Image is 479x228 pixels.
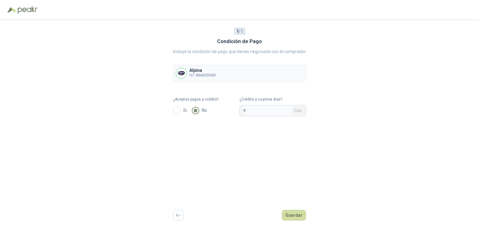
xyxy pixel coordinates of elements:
h3: Condición de Pago [217,37,262,46]
span: / 1 [236,28,243,35]
img: Peakr [17,6,37,14]
label: ¿Crédito a cuantos días? [239,97,306,102]
span: Si [181,107,189,114]
span: Días [294,105,302,116]
p: Incluye la condición de pago que tienes negociada con el comprador [173,48,306,55]
b: 1 [236,29,239,34]
label: ¿Aceptas pagos a crédito? [173,97,239,102]
p: NIT [189,72,215,78]
span: No [199,107,210,114]
button: Guardar [282,210,306,221]
b: 860025900 [196,73,215,77]
p: Alpina [189,68,215,72]
img: Company Logo [176,68,186,78]
img: Logo [7,7,16,13]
